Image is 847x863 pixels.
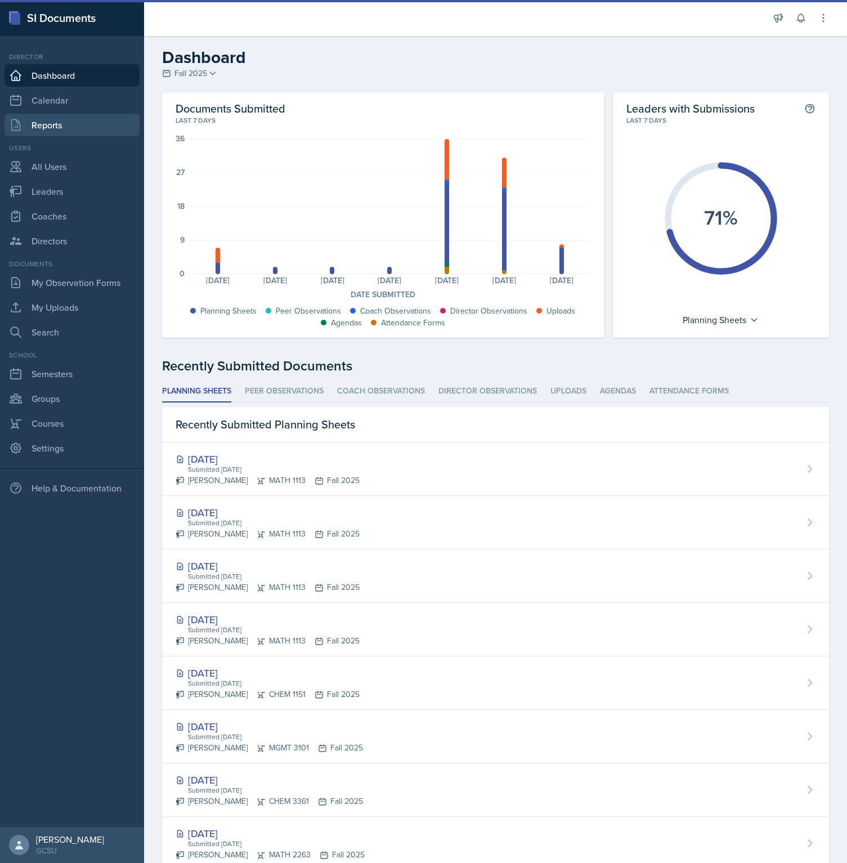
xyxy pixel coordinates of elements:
div: Submitted [DATE] [187,464,360,475]
div: 9 [180,236,185,244]
h2: Dashboard [162,47,829,68]
a: Semesters [5,363,140,385]
div: Director Observations [450,305,527,317]
div: [PERSON_NAME] MATH 1113 Fall 2025 [176,475,360,486]
div: Planning Sheets [200,305,257,317]
h2: Leaders with Submissions [626,101,755,115]
div: Submitted [DATE] [187,785,363,795]
div: Uploads [546,305,575,317]
div: GCSU [36,845,104,856]
li: Attendance Forms [649,381,729,403]
a: [DATE] Submitted [DATE] [PERSON_NAME]CHEM 3361Fall 2025 [162,763,829,817]
span: Fall 2025 [174,68,207,79]
div: Agendas [331,317,362,329]
div: Last 7 days [176,115,590,126]
div: [PERSON_NAME] [36,834,104,845]
div: [DATE] [176,772,363,788]
text: 71% [704,202,738,231]
a: [DATE] Submitted [DATE] [PERSON_NAME]MATH 1113Fall 2025 [162,442,829,496]
div: [PERSON_NAME] CHEM 1151 Fall 2025 [176,688,360,700]
li: Peer Observations [245,381,324,403]
a: Leaders [5,180,140,203]
div: [DATE] [247,276,304,284]
div: Users [5,143,140,153]
li: Coach Observations [337,381,425,403]
a: Calendar [5,89,140,111]
div: [DATE] [189,276,247,284]
a: My Observation Forms [5,271,140,294]
div: [DATE] [176,558,360,574]
div: [DATE] [533,276,590,284]
div: [DATE] [176,665,360,681]
div: Date Submitted [176,289,590,301]
a: Dashboard [5,64,140,87]
div: [DATE] [304,276,361,284]
div: [PERSON_NAME] MATH 2263 Fall 2025 [176,849,365,861]
div: [PERSON_NAME] MGMT 3101 Fall 2025 [176,742,363,754]
div: Planning Sheets [677,311,764,329]
div: 0 [180,270,185,278]
a: Courses [5,412,140,435]
a: [DATE] Submitted [DATE] [PERSON_NAME]MATH 1113Fall 2025 [162,549,829,603]
li: Director Observations [438,381,537,403]
div: Submitted [DATE] [187,732,363,742]
div: Submitted [DATE] [187,518,360,528]
div: School [5,350,140,360]
div: [PERSON_NAME] CHEM 3361 Fall 2025 [176,795,363,807]
a: All Users [5,155,140,178]
div: Coach Observations [360,305,431,317]
div: Recently Submitted Planning Sheets [162,407,829,442]
div: Documents [5,259,140,269]
div: [PERSON_NAME] MATH 1113 Fall 2025 [176,582,360,593]
a: Reports [5,114,140,136]
div: [DATE] [176,826,365,841]
div: Submitted [DATE] [187,625,360,635]
a: Directors [5,230,140,252]
a: [DATE] Submitted [DATE] [PERSON_NAME]MATH 1113Fall 2025 [162,603,829,656]
div: Submitted [DATE] [187,571,360,582]
div: 27 [176,168,185,176]
div: Help & Documentation [5,477,140,499]
a: Settings [5,437,140,459]
div: [DATE] [361,276,418,284]
div: Submitted [DATE] [187,678,360,688]
div: [DATE] [176,612,360,627]
li: Planning Sheets [162,381,231,403]
a: [DATE] Submitted [DATE] [PERSON_NAME]MGMT 3101Fall 2025 [162,710,829,763]
div: Submitted [DATE] [187,839,365,849]
a: Search [5,321,140,343]
a: Coaches [5,205,140,227]
a: [DATE] Submitted [DATE] [PERSON_NAME]MATH 1113Fall 2025 [162,496,829,549]
div: Recently Submitted Documents [162,356,829,376]
div: [DATE] [476,276,533,284]
li: Agendas [600,381,636,403]
div: [DATE] [418,276,476,284]
div: Peer Observations [276,305,341,317]
a: Groups [5,387,140,410]
div: [PERSON_NAME] MATH 1113 Fall 2025 [176,635,360,647]
div: Attendance Forms [381,317,445,329]
div: Last 7 days [626,115,815,126]
div: [DATE] [176,719,363,734]
div: 18 [177,202,185,210]
a: [DATE] Submitted [DATE] [PERSON_NAME]CHEM 1151Fall 2025 [162,656,829,710]
li: Uploads [550,381,586,403]
div: Director [5,52,140,62]
div: [DATE] [176,505,360,520]
div: [DATE] [176,451,360,467]
div: [PERSON_NAME] MATH 1113 Fall 2025 [176,528,360,540]
div: 36 [176,135,185,142]
h2: Documents Submitted [176,101,590,115]
a: My Uploads [5,296,140,319]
